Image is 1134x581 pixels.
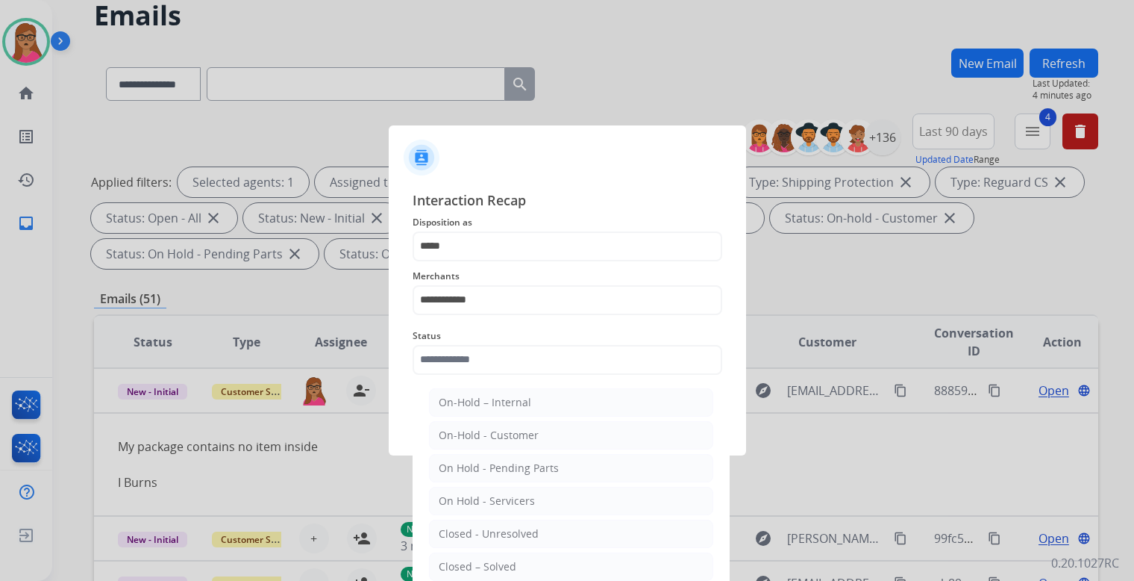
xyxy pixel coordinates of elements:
[413,327,722,345] span: Status
[439,559,516,574] div: Closed – Solved
[439,395,531,410] div: On-Hold – Internal
[1051,554,1119,572] p: 0.20.1027RC
[413,267,722,285] span: Merchants
[439,494,535,509] div: On Hold - Servicers
[439,428,539,443] div: On-Hold - Customer
[439,526,539,541] div: Closed - Unresolved
[404,140,439,175] img: contactIcon
[413,190,722,214] span: Interaction Recap
[413,214,722,232] span: Disposition as
[439,461,559,476] div: On Hold - Pending Parts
